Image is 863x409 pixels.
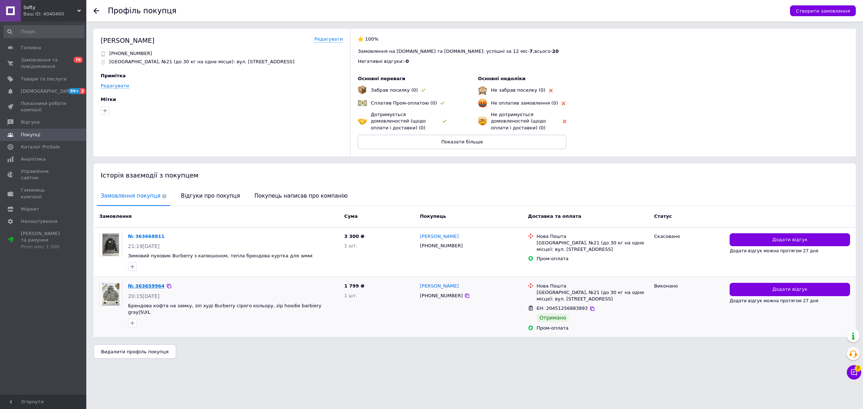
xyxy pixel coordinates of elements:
[358,76,405,81] span: Основні переваги
[101,83,129,89] a: Редагувати
[478,116,487,126] img: emoji
[128,243,160,249] span: 21:19[DATE]
[101,36,155,45] div: [PERSON_NAME]
[21,206,39,212] span: Маркет
[109,59,294,65] p: [GEOGRAPHIC_DATA], №21 (до 30 кг на одне місце): вул. [STREET_ADDRESS]
[21,144,60,150] span: Каталог ProSale
[102,234,119,256] img: Фото товару
[371,87,418,93] span: Забрав посилку (0)
[478,86,487,95] img: emoji
[491,100,558,106] span: Не оплатив замовлення (0)
[358,116,367,126] img: emoji
[536,305,588,311] span: ЕН: 20451256883893
[344,283,364,289] span: 1 799 ₴
[730,248,818,253] span: Додати відгук можна протягом 27 дня
[128,234,165,239] a: № 363668811
[654,233,724,240] div: Скасовано
[406,59,409,64] span: 0
[21,156,46,162] span: Аналітика
[21,45,41,51] span: Головна
[529,49,533,54] span: 7
[772,286,808,293] span: Додати відгук
[730,283,850,296] button: Додати відгук
[344,243,357,248] span: 1 шт.
[344,293,357,298] span: 1 шт.
[790,5,856,16] button: Створити замовлення
[358,59,406,64] span: Негативні відгуки: -
[563,120,566,123] img: rating-tag-type
[21,57,67,70] span: Замовлення та повідомлення
[371,112,426,130] span: Дотримується домовленостей (щодо оплати і доставки) (0)
[847,365,861,380] button: Чат з покупцем7
[855,365,861,372] span: 7
[109,50,152,57] p: [PHONE_NUMBER]
[21,100,67,113] span: Показники роботи компанії
[536,233,648,240] div: Нова Пошта
[420,233,459,240] a: [PERSON_NAME]
[536,289,648,302] div: [GEOGRAPHIC_DATA], №21 (до 30 кг на одне місце): вул. [STREET_ADDRESS]
[177,187,243,205] span: Відгуки про покупця
[536,325,648,331] div: Пром-оплата
[358,135,566,149] button: Показати більше
[730,233,850,247] button: Додати відгук
[108,6,177,15] h1: Профіль покупця
[93,8,99,14] div: Повернутися назад
[21,230,67,250] span: [PERSON_NAME] та рахунки
[528,213,581,219] span: Доставка та оплата
[97,187,170,205] span: Замовлення покупця
[74,57,83,63] span: 76
[128,303,321,315] a: Брендова кофта на замку, зіп худі Burberry сірого кольору, zip hoodie barbiery gray|S\XL
[21,119,40,125] span: Відгуки
[478,76,525,81] span: Основні недоліки
[80,88,86,94] span: 2
[536,283,648,289] div: Нова Пошта
[101,171,198,179] span: Історія взаємодії з покупцем
[128,253,312,258] a: Зимовий пуховик Burberry з капюшоном, тепла брендова куртка для зими
[419,241,464,251] div: [PHONE_NUMBER]
[21,88,74,95] span: [DEMOGRAPHIC_DATA]
[102,283,119,305] img: Фото товару
[99,233,122,256] a: Фото товару
[99,283,122,306] a: Фото товару
[371,100,437,106] span: Сплатив Пром-оплатою (0)
[536,240,648,253] div: [GEOGRAPHIC_DATA], №21 (до 30 кг на одне місце): вул. [STREET_ADDRESS]
[772,236,808,243] span: Додати відгук
[421,89,425,92] img: rating-tag-type
[101,349,169,354] span: Видалити профіль покупця
[101,97,116,102] span: Мітки
[21,218,58,225] span: Налаштування
[358,86,366,94] img: emoji
[796,8,850,14] span: Створити замовлення
[21,132,40,138] span: Покупці
[536,256,648,262] div: Пром-оплата
[441,139,483,144] span: Показати більше
[491,87,545,93] span: Не забрав посилку (0)
[99,213,132,219] span: Замовлення
[23,11,86,17] div: Ваш ID: 4040460
[654,213,672,219] span: Статус
[478,98,487,108] img: emoji
[101,73,126,78] span: Примітка
[21,187,67,200] span: Гаманець компанії
[365,36,378,42] span: 100%
[536,313,569,322] div: Отримано
[358,98,367,108] img: emoji
[552,49,559,54] span: 20
[419,291,464,300] div: [PHONE_NUMBER]
[443,120,447,123] img: rating-tag-type
[4,25,85,38] input: Пошук
[562,102,565,105] img: rating-tag-type
[440,102,444,105] img: rating-tag-type
[420,283,459,290] a: [PERSON_NAME]
[251,187,351,205] span: Покупець написав про компанію
[344,213,357,219] span: Cума
[23,4,77,11] span: Softy
[21,244,67,250] div: Prom мікс 1 000
[344,234,364,239] span: 3 300 ₴
[420,213,446,219] span: Покупець
[128,283,165,289] a: № 363659964
[654,283,724,289] div: Виконано
[21,76,67,82] span: Товари та послуги
[68,88,80,94] span: 99+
